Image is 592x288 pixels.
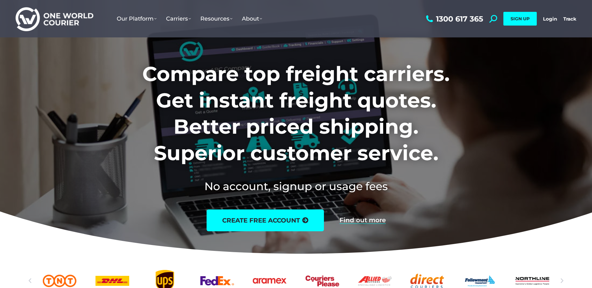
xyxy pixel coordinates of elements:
a: About [237,9,267,28]
a: Our Platform [112,9,161,28]
span: About [242,15,262,22]
a: 1300 617 365 [424,15,483,23]
a: SIGN UP [503,12,537,26]
a: Find out more [340,217,386,224]
h2: No account, signup or usage fees [101,179,491,194]
a: Login [543,16,557,22]
img: One World Courier [16,6,93,31]
a: Track [563,16,576,22]
h1: Compare top freight carriers. Get instant freight quotes. Better priced shipping. Superior custom... [101,61,491,166]
a: Carriers [161,9,196,28]
a: create free account [207,209,324,231]
span: SIGN UP [511,16,530,22]
span: Carriers [166,15,191,22]
span: Our Platform [117,15,157,22]
span: Resources [200,15,232,22]
a: Resources [196,9,237,28]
